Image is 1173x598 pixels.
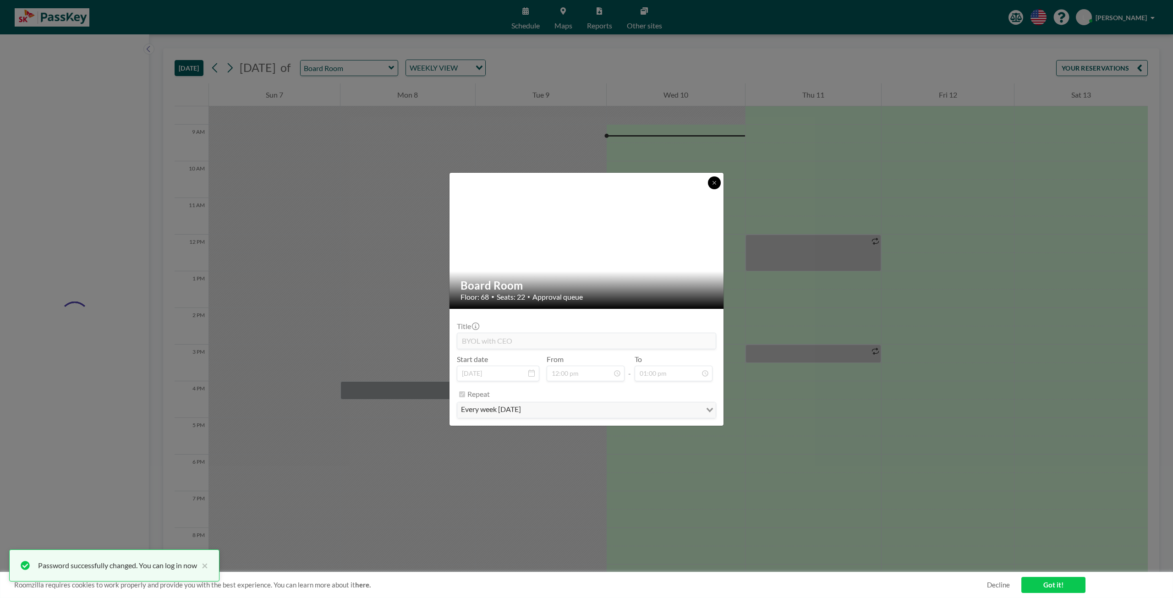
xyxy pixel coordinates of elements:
[38,560,197,571] div: Password successfully changed. You can log in now
[459,404,523,416] span: every week [DATE]
[628,358,631,378] span: -
[197,560,208,571] button: close
[987,581,1010,589] a: Decline
[467,390,490,399] label: Repeat
[457,402,716,418] div: Search for option
[14,581,987,589] span: Roomzilla requires cookies to work properly and provide you with the best experience. You can lea...
[457,322,478,331] label: Title
[635,355,642,364] label: To
[457,333,716,349] input: (No title)
[547,355,564,364] label: From
[497,292,525,302] span: Seats: 22
[355,581,371,589] a: here.
[460,279,713,292] h2: Board Room
[532,292,583,302] span: Approval queue
[491,293,494,300] span: •
[1021,577,1085,593] a: Got it!
[527,294,530,300] span: •
[524,404,701,416] input: Search for option
[457,355,488,364] label: Start date
[460,292,489,302] span: Floor: 68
